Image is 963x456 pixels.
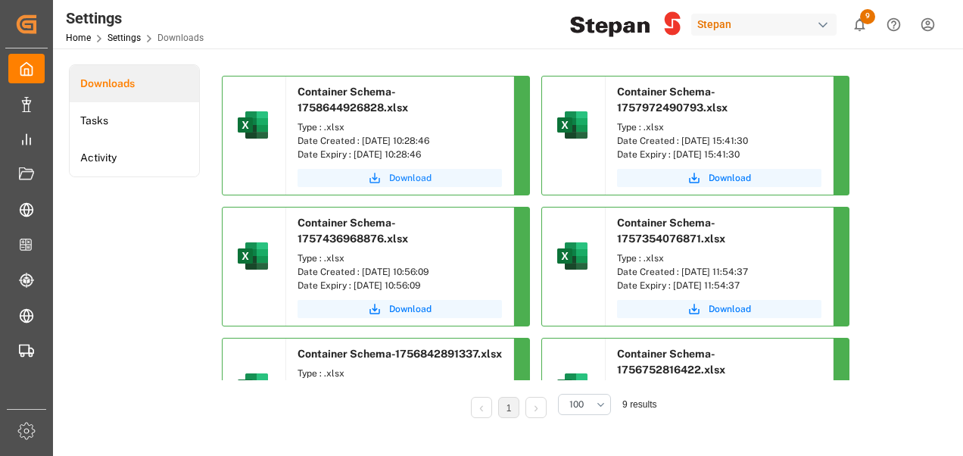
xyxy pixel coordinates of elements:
div: Date Expiry : [DATE] 11:54:37 [617,279,821,292]
span: 9 [860,9,875,24]
img: microsoft-excel-2019--v1.png [554,369,591,405]
div: Type : .xlsx [617,120,821,134]
div: Type : .xlsx [298,367,502,380]
span: Container Schema-1756752816422.xlsx [617,348,725,376]
a: Activity [70,139,199,176]
img: microsoft-excel-2019--v1.png [554,238,591,274]
div: Date Created : [DATE] 10:56:09 [298,265,502,279]
span: 100 [569,398,584,411]
div: Date Created : [DATE] 11:54:37 [617,265,821,279]
span: Container Schema-1757354076871.xlsx [617,217,725,245]
button: Download [617,169,821,187]
button: Download [298,169,502,187]
div: Date Expiry : [DATE] 15:41:30 [617,148,821,161]
span: Container Schema-1757436968876.xlsx [298,217,408,245]
a: Settings [108,33,141,43]
div: Type : .xlsx [298,251,502,265]
button: open menu [558,394,611,415]
img: microsoft-excel-2019--v1.png [554,107,591,143]
div: Date Created : [DATE] 10:28:46 [298,134,502,148]
span: Download [709,302,751,316]
a: Downloads [70,65,199,102]
span: Download [389,171,432,185]
li: 1 [498,397,519,418]
img: microsoft-excel-2019--v1.png [235,238,271,274]
button: Download [298,300,502,318]
a: 1 [506,403,512,414]
span: 9 results [622,399,656,410]
div: Date Expiry : [DATE] 10:28:46 [298,148,502,161]
a: Home [66,33,91,43]
div: Type : .xlsx [298,120,502,134]
li: Next Page [525,397,547,418]
span: Container Schema-1757972490793.xlsx [617,86,728,114]
img: microsoft-excel-2019--v1.png [235,369,271,405]
div: Settings [66,7,204,30]
img: Stepan_Company_logo.svg.png_1713531530.png [570,11,681,38]
button: show 9 new notifications [843,8,877,42]
a: Tasks [70,102,199,139]
div: Type : .xlsx [617,251,821,265]
span: Container Schema-1756842891337.xlsx [298,348,502,360]
button: Stepan [691,10,843,39]
div: Date Created : [DATE] 15:41:30 [617,134,821,148]
span: Download [709,171,751,185]
span: Download [389,302,432,316]
div: Stepan [691,14,837,36]
img: microsoft-excel-2019--v1.png [235,107,271,143]
button: Download [617,300,821,318]
button: Help Center [877,8,911,42]
div: Date Expiry : [DATE] 10:56:09 [298,279,502,292]
span: Container Schema-1758644926828.xlsx [298,86,408,114]
li: Previous Page [471,397,492,418]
